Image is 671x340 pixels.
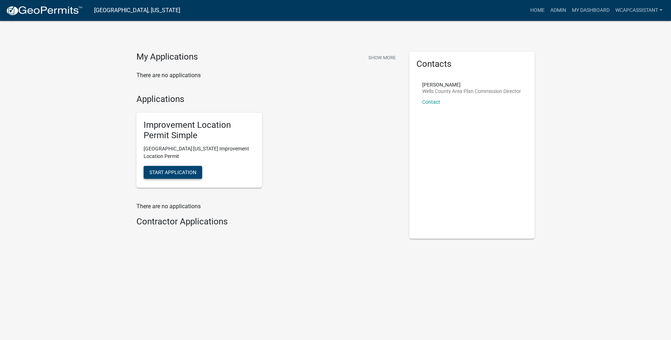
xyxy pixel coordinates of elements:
h4: Contractor Applications [136,216,399,227]
wm-workflow-list-section: Contractor Applications [136,216,399,230]
p: There are no applications [136,71,399,80]
a: My Dashboard [569,4,612,17]
h4: My Applications [136,52,198,62]
p: [GEOGRAPHIC_DATA] [US_STATE] Improvement Location Permit [144,145,255,160]
span: Start Application [149,169,196,175]
a: Contact [422,99,440,105]
button: Start Application [144,166,202,179]
h5: Contacts [416,59,528,69]
h4: Applications [136,94,399,104]
a: [GEOGRAPHIC_DATA], [US_STATE] [94,4,180,17]
p: There are no applications [136,202,399,211]
a: wcapcassistant [612,4,665,17]
h5: Improvement Location Permit Simple [144,120,255,141]
a: Home [527,4,547,17]
a: Admin [547,4,569,17]
p: [PERSON_NAME] [422,82,521,87]
wm-workflow-list-section: Applications [136,94,399,194]
p: Wells County Area Plan Commission Director [422,89,521,94]
button: Show More [365,52,399,64]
